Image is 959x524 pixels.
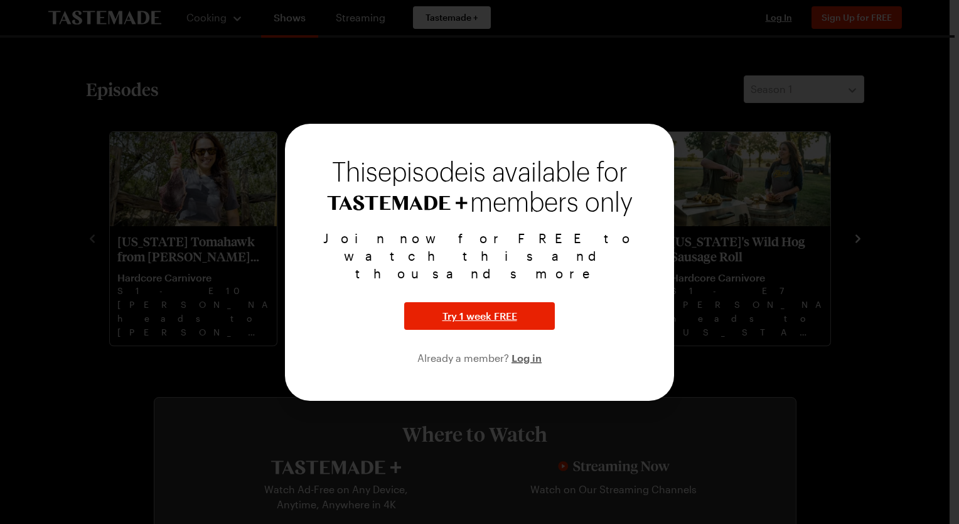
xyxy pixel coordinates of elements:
span: Try 1 week FREE [442,308,517,324]
img: Tastemade+ [327,195,468,210]
span: This episode is available for [332,160,628,185]
span: Already a member? [417,352,512,364]
p: Join now for FREE to watch this and thousands more [300,229,659,282]
span: members only [470,189,633,217]
button: Log in [512,350,542,365]
button: Try 1 week FREE [404,302,555,330]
